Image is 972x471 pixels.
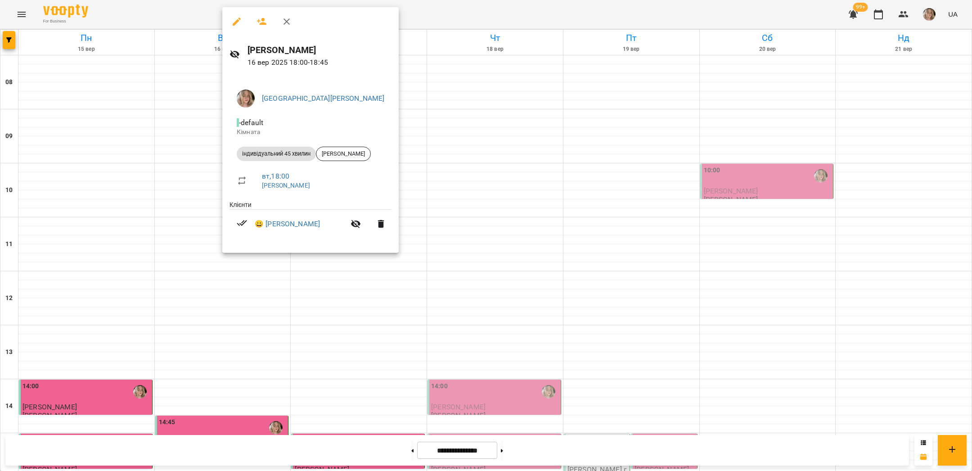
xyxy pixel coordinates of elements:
[255,219,320,229] a: 😀 [PERSON_NAME]
[237,118,265,127] span: - default
[316,150,370,158] span: [PERSON_NAME]
[262,94,384,103] a: [GEOGRAPHIC_DATA][PERSON_NAME]
[247,57,392,68] p: 16 вер 2025 18:00 - 18:45
[262,182,310,189] a: [PERSON_NAME]
[316,147,371,161] div: [PERSON_NAME]
[237,150,316,158] span: індивідуальний 45 хвилин
[229,200,391,242] ul: Клієнти
[247,43,392,57] h6: [PERSON_NAME]
[262,172,289,180] a: вт , 18:00
[237,128,384,137] p: Кімната
[237,90,255,108] img: 96e0e92443e67f284b11d2ea48a6c5b1.jpg
[237,218,247,229] svg: Візит сплачено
